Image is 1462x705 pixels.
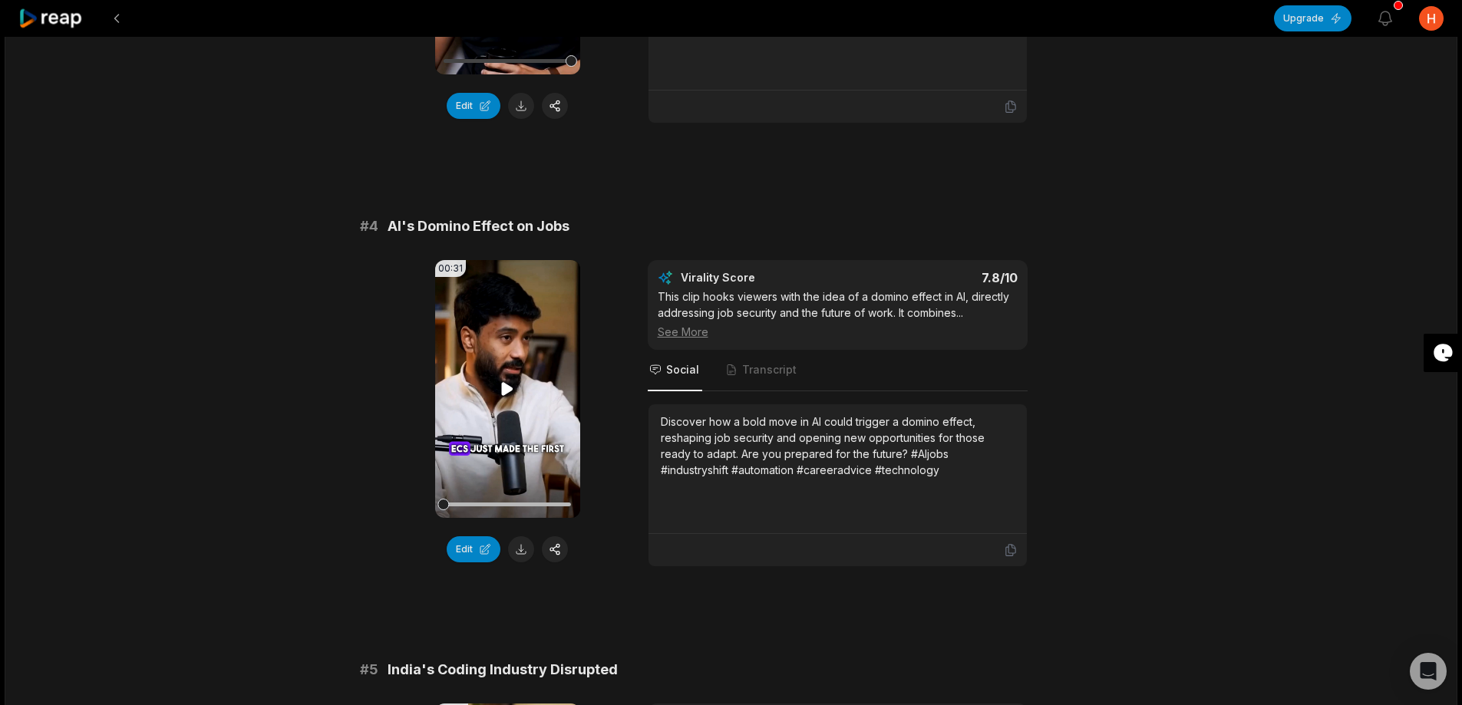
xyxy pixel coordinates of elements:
div: Open Intercom Messenger [1410,653,1447,690]
div: Virality Score [681,270,846,285]
div: See More [658,324,1018,340]
span: Social [666,362,699,377]
nav: Tabs [648,350,1028,391]
span: # 4 [360,216,378,237]
span: Transcript [742,362,797,377]
button: Upgrade [1274,5,1351,31]
button: Edit [447,536,500,562]
div: 7.8 /10 [853,270,1018,285]
video: Your browser does not support mp4 format. [435,260,580,518]
div: This clip hooks viewers with the idea of a domino effect in AI, directly addressing job security ... [658,288,1018,340]
div: Discover how a bold move in AI could trigger a domino effect, reshaping job security and opening ... [661,413,1015,478]
span: AI's Domino Effect on Jobs [388,216,569,237]
button: Edit [447,93,500,119]
span: # 5 [360,659,378,680]
span: India's Coding Industry Disrupted [388,659,618,680]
